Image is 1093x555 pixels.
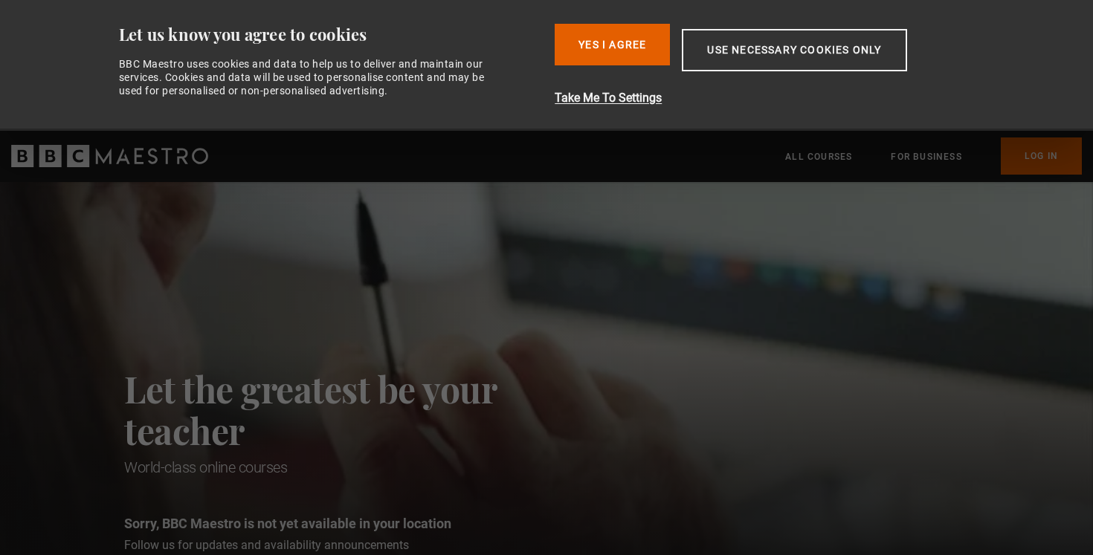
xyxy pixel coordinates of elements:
[1001,137,1082,175] a: Log In
[555,24,670,65] button: Yes I Agree
[891,149,961,164] a: For business
[785,137,1082,175] nav: Primary
[682,29,906,71] button: Use necessary cookies only
[119,24,544,45] div: Let us know you agree to cookies
[124,457,563,478] h1: World-class online courses
[11,145,208,167] svg: BBC Maestro
[119,57,501,98] div: BBC Maestro uses cookies and data to help us to deliver and maintain our services. Cookies and da...
[785,149,852,164] a: All Courses
[555,89,985,107] button: Take Me To Settings
[124,368,563,451] h2: Let the greatest be your teacher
